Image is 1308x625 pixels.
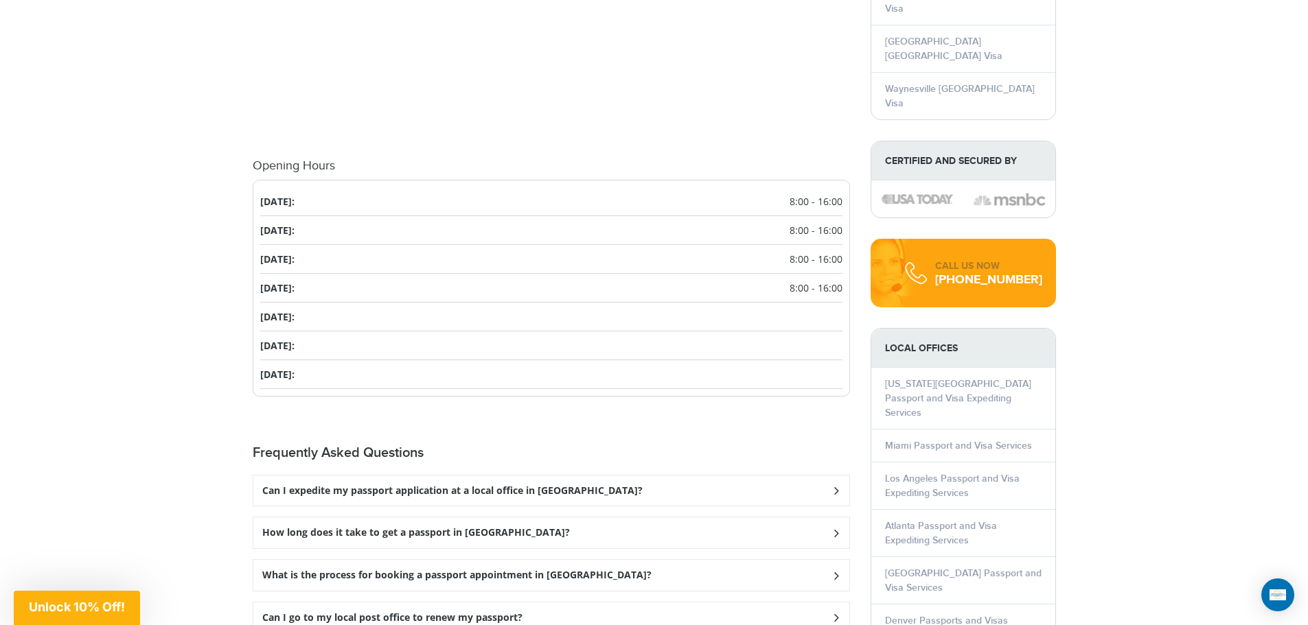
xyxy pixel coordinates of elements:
div: [PHONE_NUMBER] [935,273,1042,287]
li: [DATE]: [260,303,842,331]
span: 8:00 - 16:00 [790,252,842,266]
strong: Certified and Secured by [871,141,1055,180]
a: [GEOGRAPHIC_DATA] Passport and Visa Services [885,567,1042,593]
li: [DATE]: [260,274,842,303]
h4: Opening Hours [253,159,850,173]
strong: LOCAL OFFICES [871,329,1055,368]
h3: What is the process for booking a passport appointment in [GEOGRAPHIC_DATA]? [262,569,652,581]
h3: Can I go to my local post office to renew my passport? [262,612,523,624]
li: [DATE]: [260,331,842,360]
li: [DATE]: [260,216,842,245]
img: image description [974,191,1045,208]
h3: How long does it take to get a passport in [GEOGRAPHIC_DATA]? [262,527,570,539]
li: [DATE]: [260,360,842,389]
a: Atlanta Passport and Visa Expediting Services [885,520,997,546]
span: Unlock 10% Off! [29,600,125,614]
div: Open Intercom Messenger [1261,578,1294,611]
span: 8:00 - 16:00 [790,194,842,209]
h2: Frequently Asked Questions [253,445,850,461]
li: [DATE]: [260,187,842,216]
li: [DATE]: [260,245,842,274]
a: Miami Passport and Visa Services [885,440,1032,451]
span: 8:00 - 16:00 [790,223,842,237]
a: Los Angeles Passport and Visa Expediting Services [885,473,1020,499]
a: [US_STATE][GEOGRAPHIC_DATA] Passport and Visa Expediting Services [885,378,1031,418]
a: Waynesville [GEOGRAPHIC_DATA] Visa [885,83,1035,109]
div: CALL US NOW [935,259,1042,273]
h3: Can I expedite my passport application at a local office in [GEOGRAPHIC_DATA]? [262,485,643,497]
div: Unlock 10% Off! [14,591,140,625]
img: image description [882,194,953,204]
a: [GEOGRAPHIC_DATA] [GEOGRAPHIC_DATA] Visa [885,36,1002,62]
span: 8:00 - 16:00 [790,281,842,295]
